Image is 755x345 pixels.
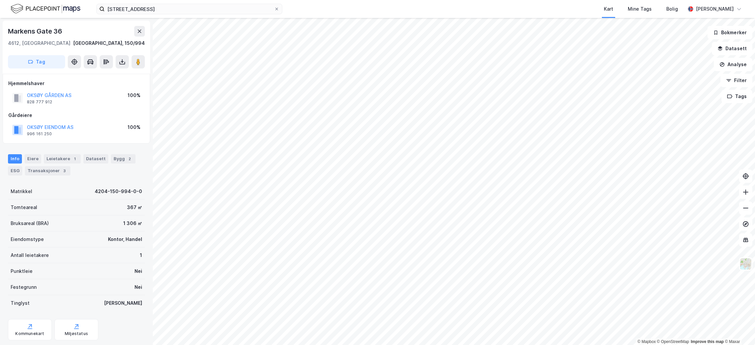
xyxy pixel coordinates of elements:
[65,331,88,336] div: Miljøstatus
[714,58,752,71] button: Analyse
[105,4,274,14] input: Søk på adresse, matrikkel, gårdeiere, leietakere eller personer
[27,99,52,105] div: 828 777 912
[8,39,70,47] div: 4612, [GEOGRAPHIC_DATA]
[11,251,49,259] div: Antall leietakere
[712,42,752,55] button: Datasett
[637,339,656,344] a: Mapbox
[140,251,142,259] div: 1
[71,156,78,162] div: 1
[108,235,142,243] div: Kontor, Handel
[708,26,752,39] button: Bokmerker
[11,267,33,275] div: Punktleie
[8,166,22,175] div: ESG
[8,111,144,119] div: Gårdeiere
[721,90,752,103] button: Tags
[11,299,30,307] div: Tinglyst
[11,235,44,243] div: Eiendomstype
[135,267,142,275] div: Nei
[11,3,80,15] img: logo.f888ab2527a4732fd821a326f86c7f29.svg
[27,131,52,137] div: 996 161 250
[83,154,108,164] div: Datasett
[657,339,689,344] a: OpenStreetMap
[696,5,734,13] div: [PERSON_NAME]
[135,283,142,291] div: Nei
[73,39,145,47] div: [GEOGRAPHIC_DATA], 150/994
[11,203,37,211] div: Tomteareal
[126,156,133,162] div: 2
[722,313,755,345] iframe: Chat Widget
[15,331,44,336] div: Kommunekart
[666,5,678,13] div: Bolig
[8,55,65,68] button: Tag
[8,79,144,87] div: Hjemmelshaver
[25,166,70,175] div: Transaksjoner
[61,168,68,174] div: 3
[95,187,142,195] div: 4204-150-994-0-0
[11,187,32,195] div: Matrikkel
[11,219,49,227] div: Bruksareal (BRA)
[8,26,63,37] div: Markens Gate 36
[722,313,755,345] div: Kontrollprogram for chat
[604,5,613,13] div: Kart
[128,123,141,131] div: 100%
[104,299,142,307] div: [PERSON_NAME]
[127,203,142,211] div: 367 ㎡
[123,219,142,227] div: 1 306 ㎡
[111,154,136,164] div: Bygg
[691,339,724,344] a: Improve this map
[8,154,22,164] div: Info
[128,91,141,99] div: 100%
[25,154,41,164] div: Eiere
[11,283,37,291] div: Festegrunn
[720,74,752,87] button: Filter
[628,5,652,13] div: Mine Tags
[44,154,81,164] div: Leietakere
[739,258,752,270] img: Z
